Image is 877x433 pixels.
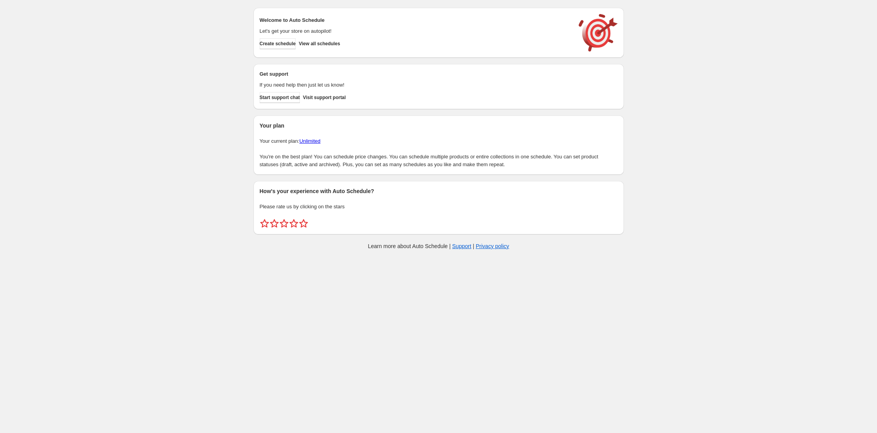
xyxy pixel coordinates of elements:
[260,41,296,47] span: Create schedule
[260,92,300,103] a: Start support chat
[260,38,296,49] button: Create schedule
[260,203,618,211] p: Please rate us by clicking on the stars
[303,94,346,101] span: Visit support portal
[260,187,618,195] h2: How's your experience with Auto Schedule?
[299,138,321,144] a: Unlimited
[260,94,300,101] span: Start support chat
[260,137,618,145] p: Your current plan:
[260,153,618,169] p: You're on the best plan! You can schedule price changes. You can schedule multiple products or en...
[260,16,571,24] h2: Welcome to Auto Schedule
[476,243,509,249] a: Privacy policy
[260,122,618,130] h2: Your plan
[368,242,509,250] p: Learn more about Auto Schedule | |
[260,70,571,78] h2: Get support
[299,41,340,47] span: View all schedules
[260,27,571,35] p: Let's get your store on autopilot!
[452,243,471,249] a: Support
[260,81,571,89] p: If you need help then just let us know!
[303,92,346,103] a: Visit support portal
[299,38,340,49] button: View all schedules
